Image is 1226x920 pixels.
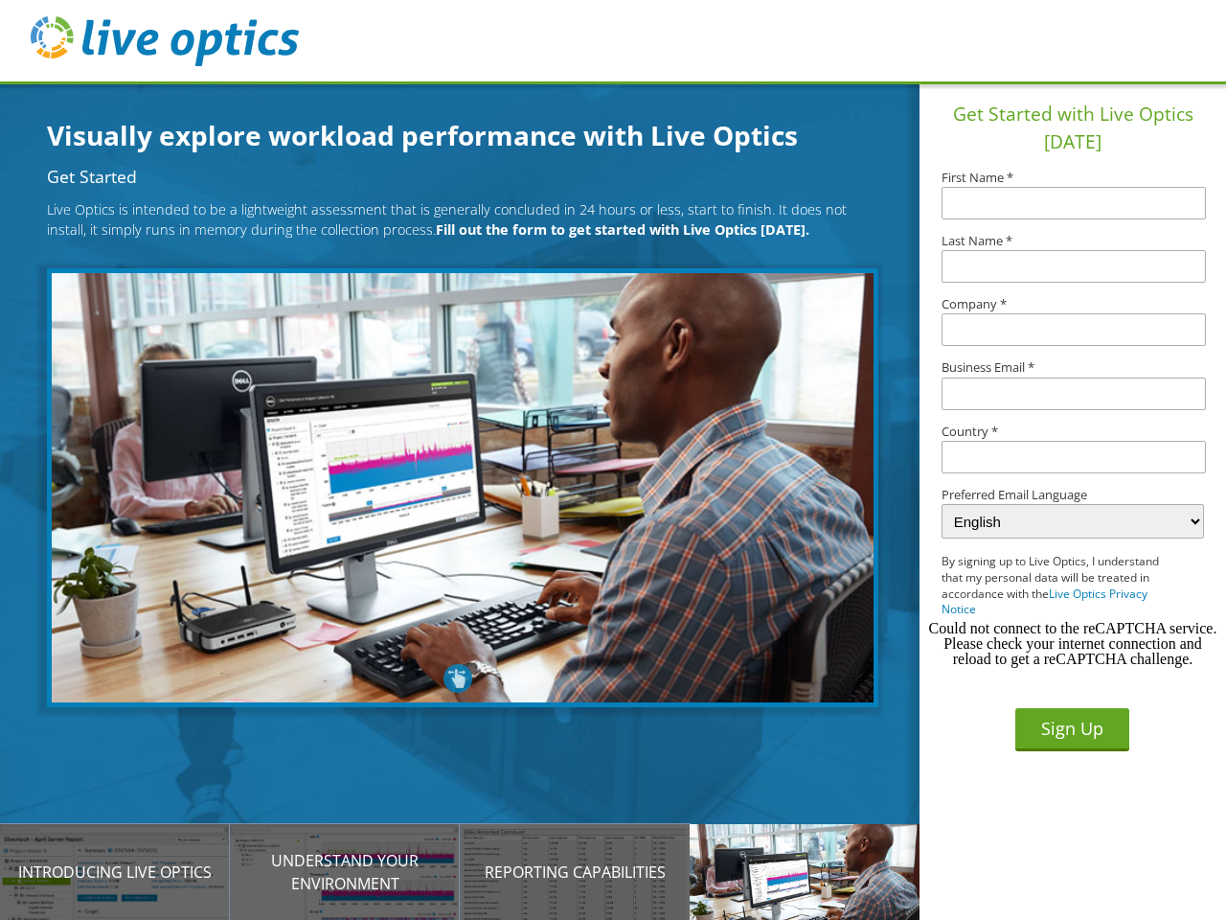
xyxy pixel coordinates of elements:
[942,425,1204,438] label: Country *
[942,172,1204,184] label: First Name *
[230,849,460,895] p: Understand your environment
[436,220,809,239] b: Fill out the form to get started with Live Optics [DATE].
[460,861,690,884] p: Reporting Capabilities
[47,268,877,707] img: Get Started
[47,115,890,155] h1: Visually explore workload performance with Live Optics
[47,199,868,241] p: Live Optics is intended to be a lightweight assessment that is generally concluded in 24 hours or...
[942,586,1147,618] a: Live Optics Privacy Notice
[47,169,868,186] h2: Get Started
[942,235,1204,247] label: Last Name *
[942,361,1204,374] label: Business Email *
[927,101,1218,156] h1: Get Started with Live Optics [DATE]
[927,621,1218,667] div: Could not connect to the reCAPTCHA service. Please check your internet connection and reload to g...
[31,16,299,66] img: live_optics_svg.svg
[942,489,1204,501] label: Preferred Email Language
[1015,708,1129,751] button: Sign Up
[942,298,1204,310] label: Company *
[942,554,1177,618] p: By signing up to Live Optics, I understand that my personal data will be treated in accordance wi...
